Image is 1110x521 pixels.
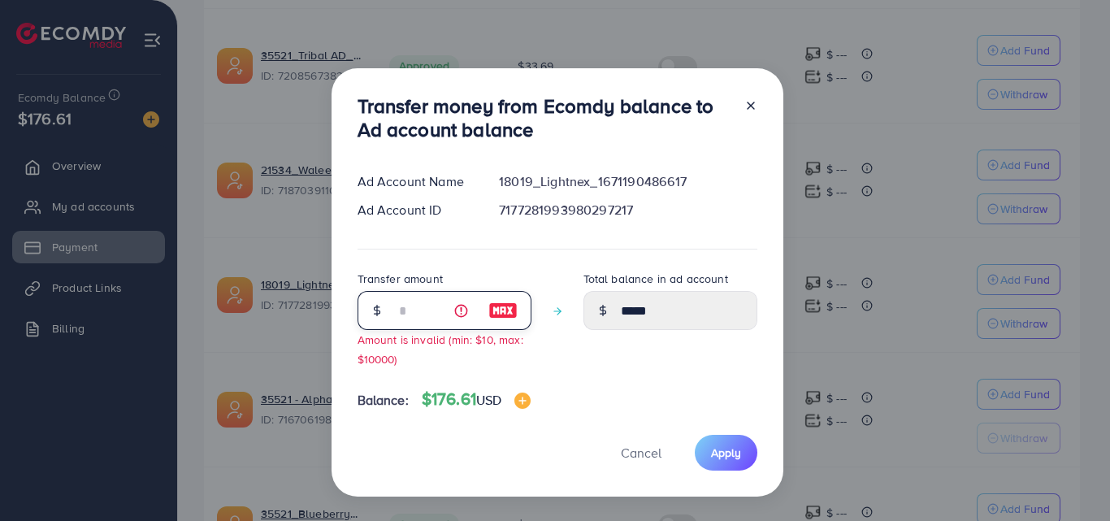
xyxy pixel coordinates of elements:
div: 18019_Lightnex_1671190486617 [486,172,770,191]
span: Apply [711,445,741,461]
span: Balance: [358,391,409,410]
div: 7177281993980297217 [486,201,770,219]
h3: Transfer money from Ecomdy balance to Ad account balance [358,94,731,141]
button: Apply [695,435,757,470]
iframe: Chat [1041,448,1098,509]
div: Ad Account Name [345,172,487,191]
label: Transfer amount [358,271,443,287]
span: Cancel [621,444,661,462]
button: Cancel [601,435,682,470]
span: USD [476,391,501,409]
div: Ad Account ID [345,201,487,219]
small: Amount is invalid (min: $10, max: $10000) [358,332,523,366]
img: image [514,393,531,409]
label: Total balance in ad account [583,271,728,287]
img: image [488,301,518,320]
h4: $176.61 [422,389,531,410]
